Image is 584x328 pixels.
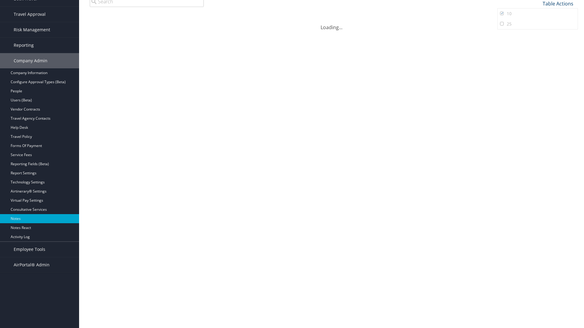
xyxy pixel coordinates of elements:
[498,19,578,29] a: 25
[498,9,578,19] a: 10
[14,22,50,37] span: Risk Management
[14,257,50,272] span: AirPortal® Admin
[14,7,46,22] span: Travel Approval
[14,242,45,257] span: Employee Tools
[14,53,47,68] span: Company Admin
[14,38,34,53] span: Reporting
